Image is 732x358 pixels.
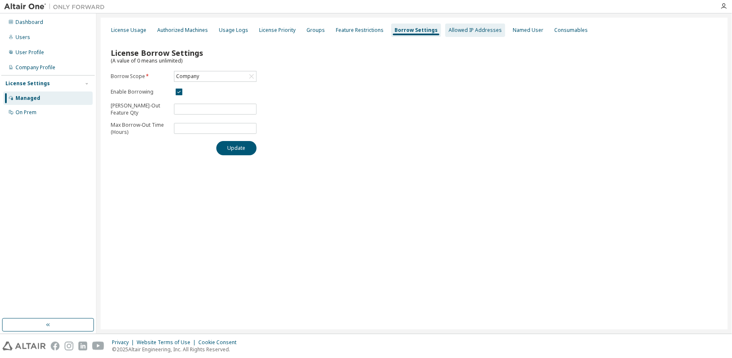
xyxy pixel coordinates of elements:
div: Company Profile [16,64,55,71]
div: Usage Logs [219,27,248,34]
div: Feature Restrictions [336,27,384,34]
div: License Settings [5,80,50,87]
img: linkedin.svg [78,342,87,350]
div: Privacy [112,339,137,346]
div: Managed [16,95,40,102]
div: Consumables [554,27,588,34]
div: Cookie Consent [198,339,241,346]
img: instagram.svg [65,342,73,350]
div: License Usage [111,27,146,34]
p: Max Borrow-Out Time (Hours) [111,121,169,136]
div: Groups [306,27,325,34]
div: On Prem [16,109,36,116]
div: Company [174,71,256,81]
div: Named User [513,27,543,34]
div: Website Terms of Use [137,339,198,346]
div: License Priority [259,27,296,34]
div: Company [175,72,200,81]
img: altair_logo.svg [3,342,46,350]
label: Enable Borrowing [111,89,169,95]
img: Altair One [4,3,109,11]
div: User Profile [16,49,44,56]
div: Allowed IP Addresses [449,27,502,34]
p: [PERSON_NAME]-Out Feature Qty [111,102,169,116]
div: Authorized Machines [157,27,208,34]
div: Users [16,34,30,41]
span: (A value of 0 means unlimited) [111,57,182,64]
img: youtube.svg [92,342,104,350]
p: © 2025 Altair Engineering, Inc. All Rights Reserved. [112,346,241,353]
label: Borrow Scope [111,73,169,80]
img: facebook.svg [51,342,60,350]
div: Dashboard [16,19,43,26]
button: Update [216,141,257,155]
span: License Borrow Settings [111,48,203,58]
div: Borrow Settings [395,27,438,34]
